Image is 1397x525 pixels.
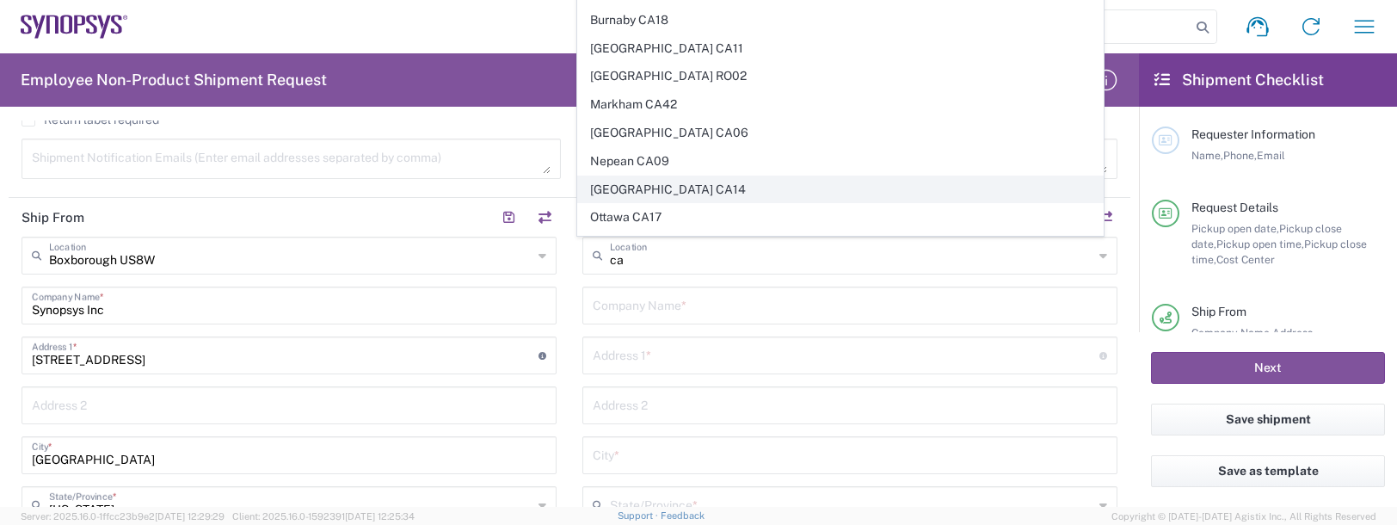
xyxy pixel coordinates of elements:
span: Name, [1191,149,1223,162]
span: Phone, [1223,149,1257,162]
span: Cost Center [1216,253,1275,266]
a: Feedback [661,510,705,521]
span: Pickup open date, [1191,222,1279,235]
span: [GEOGRAPHIC_DATA] CA16 [578,232,1104,259]
span: Request Details [1191,201,1278,214]
span: [GEOGRAPHIC_DATA] CA06 [578,120,1104,146]
button: Save shipment [1151,404,1385,435]
span: Nepean CA09 [578,148,1104,175]
span: Pickup open time, [1216,238,1304,250]
span: [GEOGRAPHIC_DATA] CA14 [578,176,1104,203]
span: Ship From [1191,305,1246,318]
a: Support [618,510,661,521]
h2: Ship From [22,209,84,226]
span: Ottawa CA17 [578,204,1104,231]
span: Email [1257,149,1285,162]
span: Requester Information [1191,127,1315,141]
span: Server: 2025.16.0-1ffcc23b9e2 [21,511,225,522]
span: Copyright © [DATE]-[DATE] Agistix Inc., All Rights Reserved [1111,509,1376,524]
button: Next [1151,352,1385,384]
h2: Shipment Checklist [1154,70,1324,90]
span: [DATE] 12:29:29 [155,511,225,522]
h2: Employee Non-Product Shipment Request [21,70,327,90]
span: Client: 2025.16.0-1592391 [232,511,415,522]
span: [DATE] 12:25:34 [345,511,415,522]
button: Save as template [1151,455,1385,487]
span: Company Name, [1191,326,1272,339]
